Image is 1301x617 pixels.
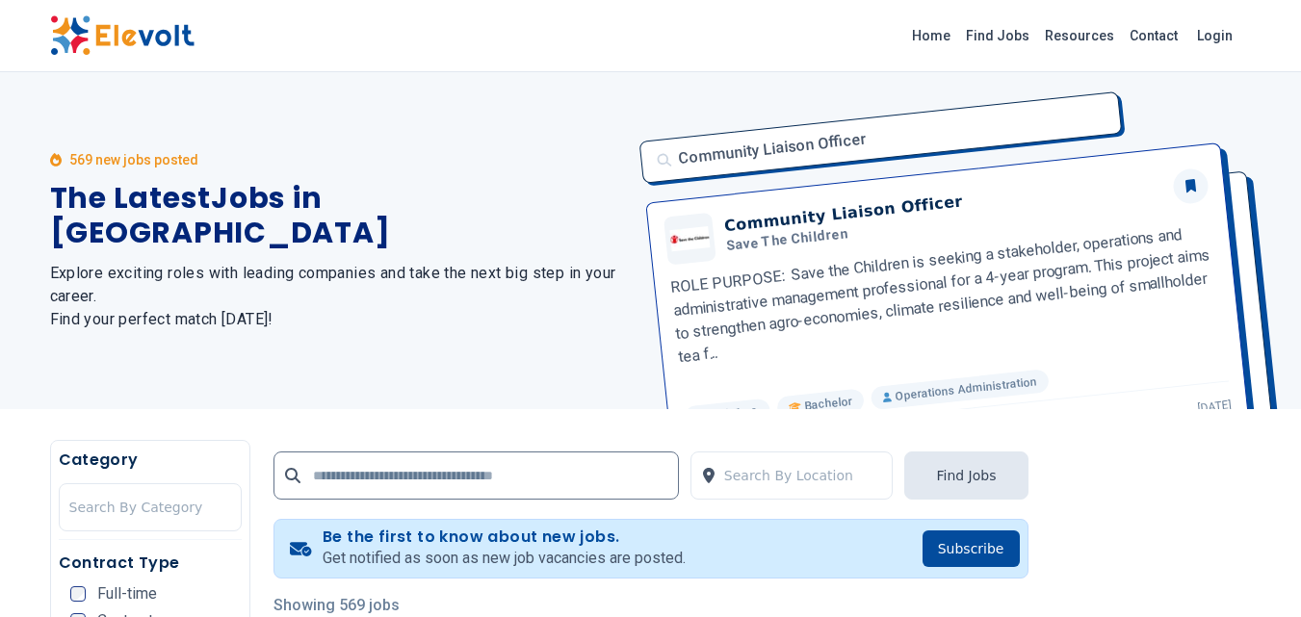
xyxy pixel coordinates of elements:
h4: Be the first to know about new jobs. [323,527,686,547]
a: Contact [1122,20,1185,51]
button: Find Jobs [904,451,1028,500]
input: Full-time [70,586,86,602]
a: Find Jobs [958,20,1037,51]
p: Showing 569 jobs [273,594,1028,617]
img: Elevolt [50,15,195,56]
a: Login [1185,16,1244,55]
span: Full-time [97,586,157,602]
button: Subscribe [923,530,1020,567]
h1: The Latest Jobs in [GEOGRAPHIC_DATA] [50,181,628,250]
h5: Category [59,449,242,472]
a: Resources [1037,20,1122,51]
p: 569 new jobs posted [69,150,198,169]
h2: Explore exciting roles with leading companies and take the next big step in your career. Find you... [50,262,628,331]
h5: Contract Type [59,552,242,575]
a: Home [904,20,958,51]
p: Get notified as soon as new job vacancies are posted. [323,547,686,570]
